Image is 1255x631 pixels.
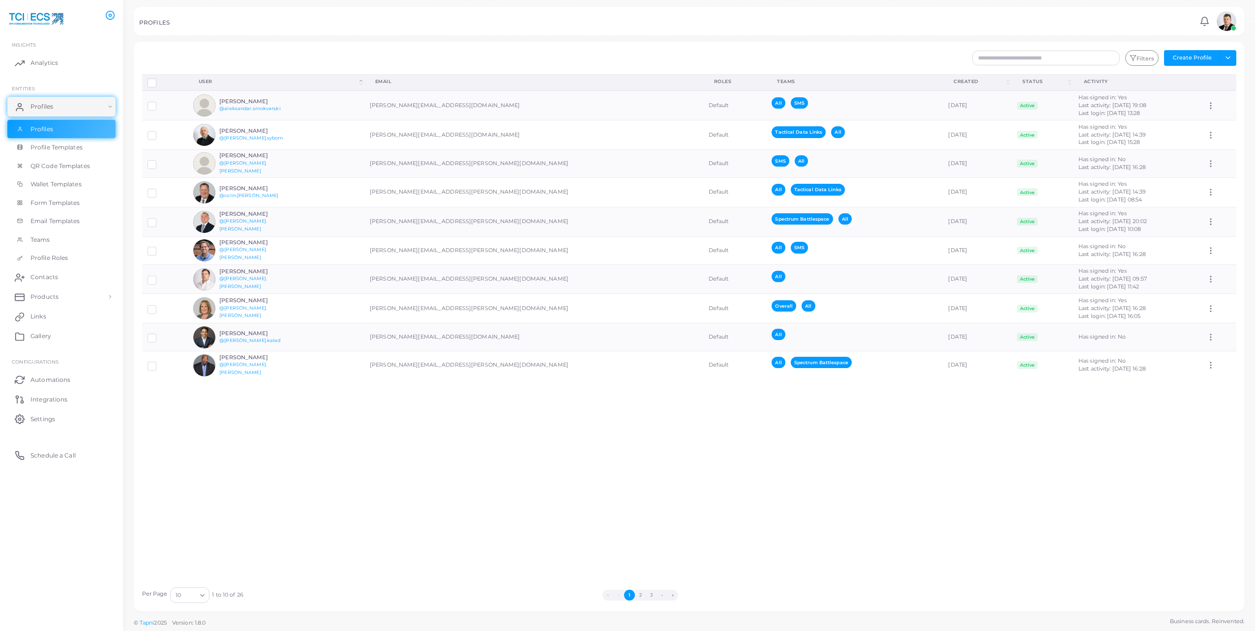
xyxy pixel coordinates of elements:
[703,90,767,120] td: Default
[364,236,703,264] td: [PERSON_NAME][EMAIL_ADDRESS][PERSON_NAME][DOMAIN_NAME]
[657,590,667,601] button: Go to next page
[193,94,215,116] img: avatar
[1017,188,1038,196] span: Active
[1017,102,1038,110] span: Active
[219,268,292,275] h6: [PERSON_NAME]
[12,42,36,48] span: INSIGHTS
[154,619,166,627] span: 2025
[7,389,116,409] a: Integrations
[7,370,116,389] a: Automations
[364,177,703,207] td: [PERSON_NAME][EMAIL_ADDRESS][PERSON_NAME][DOMAIN_NAME]
[30,235,50,244] span: Teams
[1164,50,1220,66] button: Create Profile
[1017,131,1038,139] span: Active
[1217,11,1236,31] img: avatar
[375,78,692,85] div: Email
[7,120,116,139] a: Profiles
[703,323,767,351] td: Default
[1078,305,1146,312] span: Last activity: [DATE] 16:28
[172,619,206,626] span: Version: 1.8.0
[30,375,70,384] span: Automations
[943,177,1012,207] td: [DATE]
[1017,160,1038,168] span: Active
[1170,617,1244,626] span: Business cards. Reinvented.
[139,19,170,26] h5: PROFILES
[134,619,206,627] span: ©
[1078,218,1147,225] span: Last activity: [DATE] 20:02
[30,217,80,226] span: Email Templates
[943,351,1012,379] td: [DATE]
[193,326,215,348] img: avatar
[30,415,55,424] span: Settings
[1017,247,1038,255] span: Active
[943,120,1012,150] td: [DATE]
[791,97,808,109] span: SMS
[364,351,703,379] td: [PERSON_NAME][EMAIL_ADDRESS][PERSON_NAME][DOMAIN_NAME]
[219,185,292,192] h6: [PERSON_NAME]
[7,307,116,326] a: Links
[703,207,767,236] td: Default
[219,239,292,246] h6: [PERSON_NAME]
[7,138,116,157] a: Profile Templates
[7,53,116,73] a: Analytics
[30,162,90,171] span: QR Code Templates
[1017,333,1038,341] span: Active
[7,175,116,194] a: Wallet Templates
[364,207,703,236] td: [PERSON_NAME][EMAIL_ADDRESS][PERSON_NAME][DOMAIN_NAME]
[1078,188,1146,195] span: Last activity: [DATE] 14:39
[219,305,267,318] a: @[PERSON_NAME].[PERSON_NAME]
[193,152,215,174] img: avatar
[193,268,215,290] img: avatar
[7,326,116,346] a: Gallery
[219,211,292,217] h6: [PERSON_NAME]
[364,120,703,150] td: [PERSON_NAME][EMAIL_ADDRESS][DOMAIN_NAME]
[140,619,154,626] a: Tapni
[1078,313,1141,319] span: Last login: [DATE] 16:05
[772,184,785,195] span: All
[30,292,59,301] span: Products
[1078,297,1127,304] span: Has signed in: Yes
[703,351,767,379] td: Default
[772,300,796,312] span: Overall
[1017,305,1038,313] span: Active
[7,230,116,249] a: Teams
[7,287,116,307] a: Products
[30,199,80,207] span: Form Templates
[791,184,845,195] span: Tactical Data Links
[219,362,267,375] a: @[PERSON_NAME].[PERSON_NAME]
[30,58,58,67] span: Analytics
[772,271,785,282] span: All
[703,236,767,264] td: Default
[243,590,1038,601] ul: Pagination
[1078,251,1146,258] span: Last activity: [DATE] 16:28
[943,264,1012,294] td: [DATE]
[1022,78,1066,85] div: Status
[943,236,1012,264] td: [DATE]
[1078,365,1146,372] span: Last activity: [DATE] 16:28
[646,590,657,601] button: Go to page 3
[1078,243,1126,250] span: Has signed in: No
[772,242,785,253] span: All
[7,157,116,175] a: QR Code Templates
[838,213,852,225] span: All
[1078,283,1139,290] span: Last login: [DATE] 11:42
[1078,226,1141,232] span: Last login: [DATE] 10:08
[1017,218,1038,226] span: Active
[219,330,292,337] h6: [PERSON_NAME]
[1078,164,1146,171] span: Last activity: [DATE] 16:28
[7,212,116,230] a: Email Templates
[831,126,844,138] span: All
[791,357,852,368] span: Spectrum Battlespace
[193,239,215,261] img: avatar
[7,249,116,267] a: Profile Roles
[1017,361,1038,369] span: Active
[772,155,789,167] span: SMS
[364,90,703,120] td: [PERSON_NAME][EMAIL_ADDRESS][DOMAIN_NAME]
[212,591,243,599] span: 1 to 10 of 26
[219,135,283,141] a: @[PERSON_NAME].syborn
[30,143,83,152] span: Profile Templates
[943,294,1012,323] td: [DATE]
[219,338,280,343] a: @[PERSON_NAME].kaled
[219,193,278,198] a: @colin.[PERSON_NAME]
[7,409,116,429] a: Settings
